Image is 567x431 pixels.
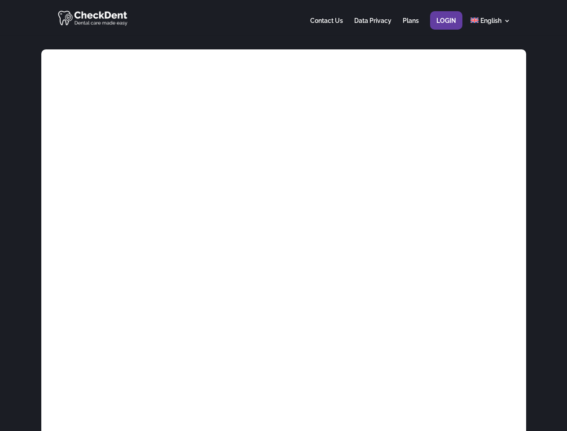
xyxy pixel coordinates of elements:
[310,18,343,35] a: Contact Us
[436,18,456,35] a: Login
[480,17,501,24] span: English
[470,18,510,35] a: English
[403,18,419,35] a: Plans
[354,18,391,35] a: Data Privacy
[58,9,128,26] img: CheckDent AI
